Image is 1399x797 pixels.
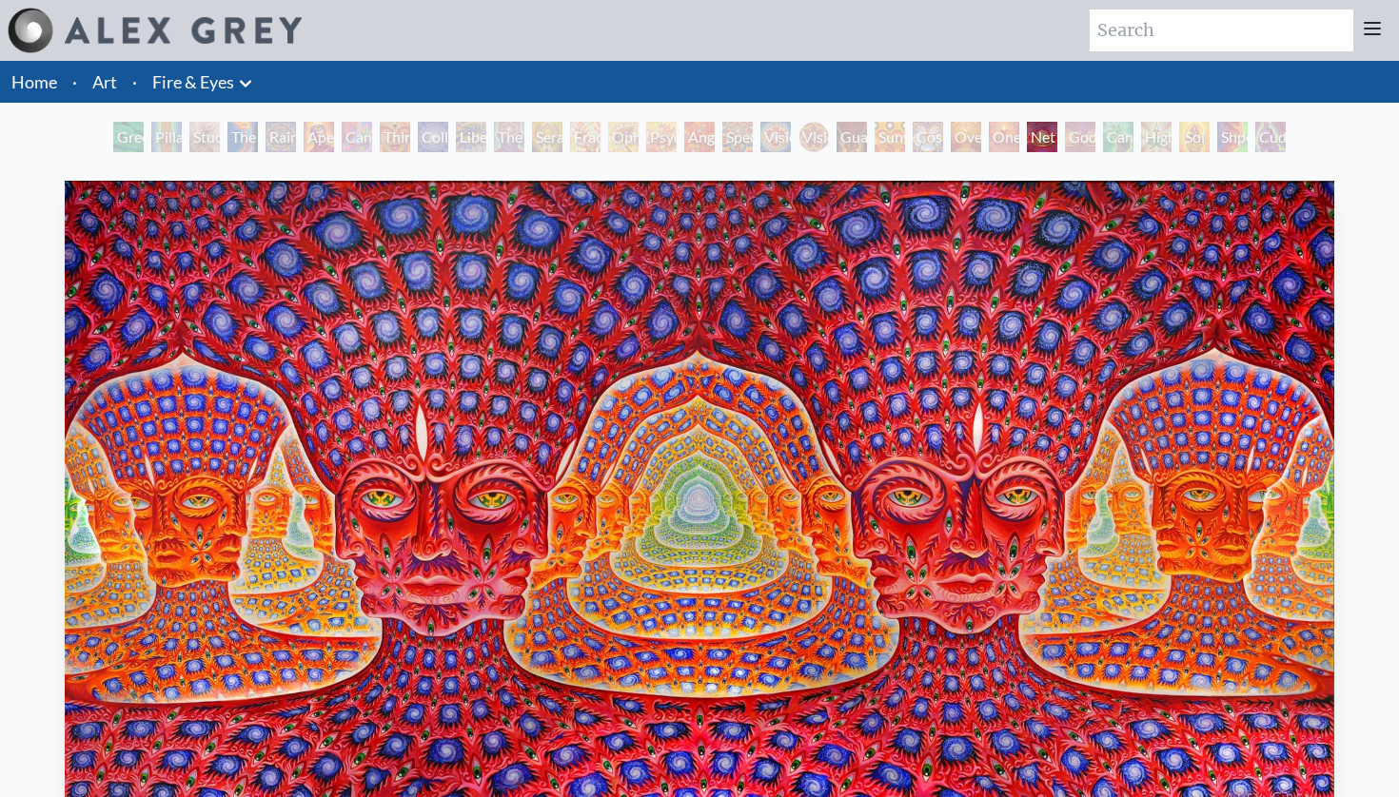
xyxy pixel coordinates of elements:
li: · [65,61,85,103]
div: Cannabis Sutra [342,122,372,152]
div: Study for the Great Turn [189,122,220,152]
div: Spectral Lotus [722,122,753,152]
div: Ophanic Eyelash [608,122,639,152]
div: Aperture [304,122,334,152]
div: Cosmic Elf [913,122,943,152]
div: Guardian of Infinite Vision [837,122,867,152]
div: Fractal Eyes [570,122,601,152]
div: Third Eye Tears of Joy [380,122,410,152]
a: Home [11,71,57,92]
div: Godself [1065,122,1095,152]
div: Liberation Through Seeing [456,122,486,152]
div: Sol Invictus [1179,122,1210,152]
div: Pillar of Awareness [151,122,182,152]
div: Oversoul [951,122,981,152]
div: Cuddle [1255,122,1286,152]
div: Vision [PERSON_NAME] [798,122,829,152]
div: One [989,122,1019,152]
div: The Torch [227,122,258,152]
div: Sunyata [875,122,905,152]
div: Psychomicrograph of a Fractal Paisley Cherub Feather Tip [646,122,677,152]
li: · [125,61,145,103]
div: Cannafist [1103,122,1133,152]
div: Higher Vision [1141,122,1172,152]
div: Shpongled [1217,122,1248,152]
div: Rainbow Eye Ripple [266,122,296,152]
div: Collective Vision [418,122,448,152]
input: Search [1090,10,1353,51]
div: Green Hand [113,122,144,152]
div: Seraphic Transport Docking on the Third Eye [532,122,562,152]
div: Net of Being [1027,122,1057,152]
div: Vision Crystal [760,122,791,152]
div: Angel Skin [684,122,715,152]
a: Fire & Eyes [152,68,234,95]
a: Art [92,68,117,95]
div: The Seer [494,122,524,152]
